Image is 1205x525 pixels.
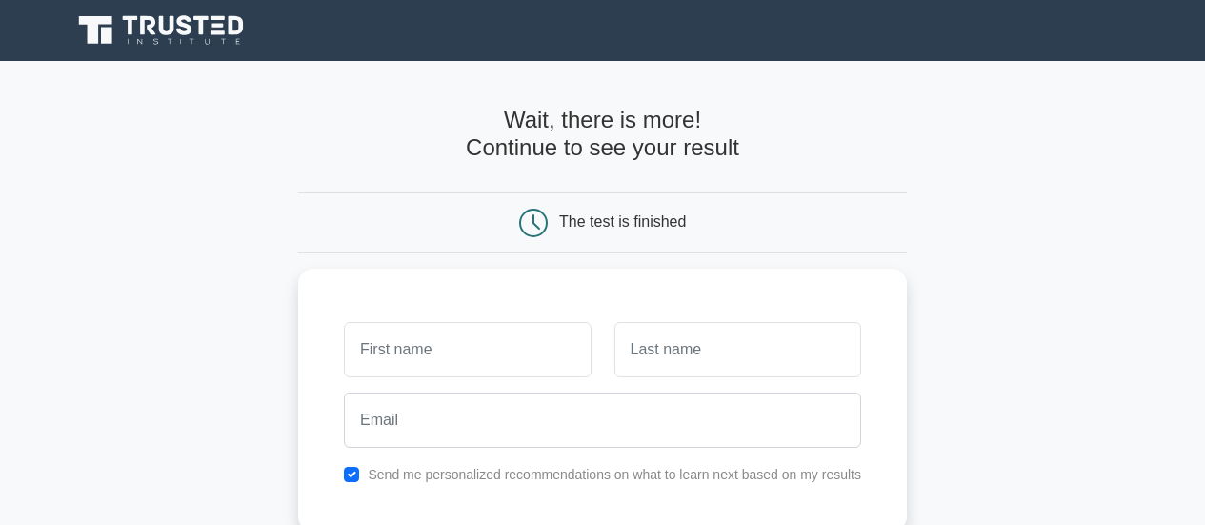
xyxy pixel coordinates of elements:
[344,322,591,377] input: First name
[559,213,686,230] div: The test is finished
[614,322,861,377] input: Last name
[298,107,907,162] h4: Wait, there is more! Continue to see your result
[368,467,861,482] label: Send me personalized recommendations on what to learn next based on my results
[344,393,861,448] input: Email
